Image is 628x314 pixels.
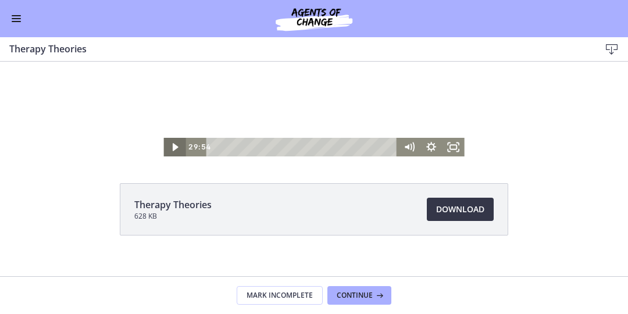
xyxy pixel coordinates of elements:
[443,151,465,169] button: Fullscreen
[427,198,494,221] a: Download
[134,212,212,221] span: 628 KB
[237,286,323,305] button: Mark Incomplete
[420,151,443,169] button: Show settings menu
[214,151,392,169] div: Playbar
[9,12,23,26] button: Enable menu
[337,291,373,300] span: Continue
[247,291,313,300] span: Mark Incomplete
[436,202,484,216] span: Download
[163,151,185,169] button: Play Video
[134,198,212,212] span: Therapy Theories
[9,42,581,56] h3: Therapy Theories
[244,5,384,33] img: Agents of Change
[398,151,420,169] button: Mute
[327,286,391,305] button: Continue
